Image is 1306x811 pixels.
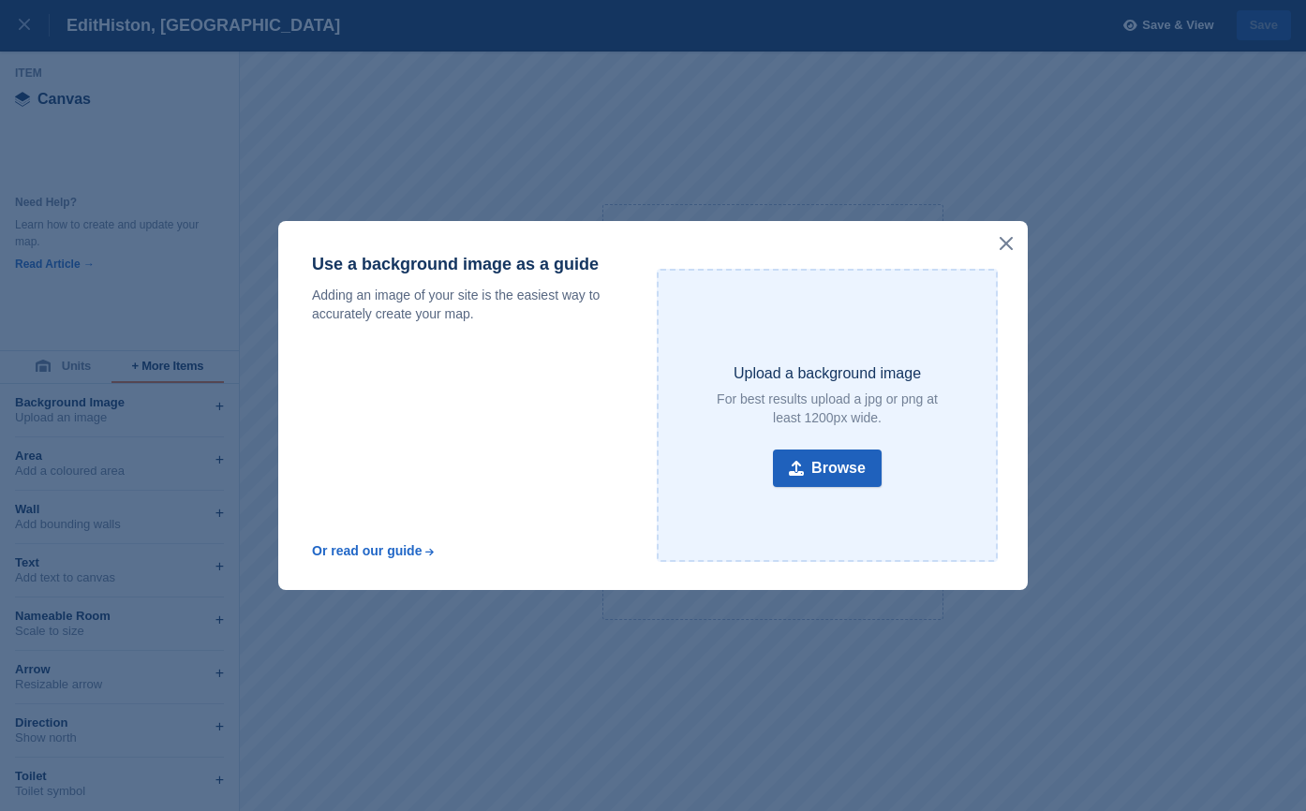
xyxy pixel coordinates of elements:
[773,450,882,487] button: Browse
[312,255,623,274] p: Use a background image as a guide
[734,364,921,382] p: Upload a background image
[312,286,623,323] p: Adding an image of your site is the easiest way to accurately create your map.
[312,543,436,558] a: Or read our guide
[710,390,944,427] p: For best results upload a jpg or png at least 1200px wide.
